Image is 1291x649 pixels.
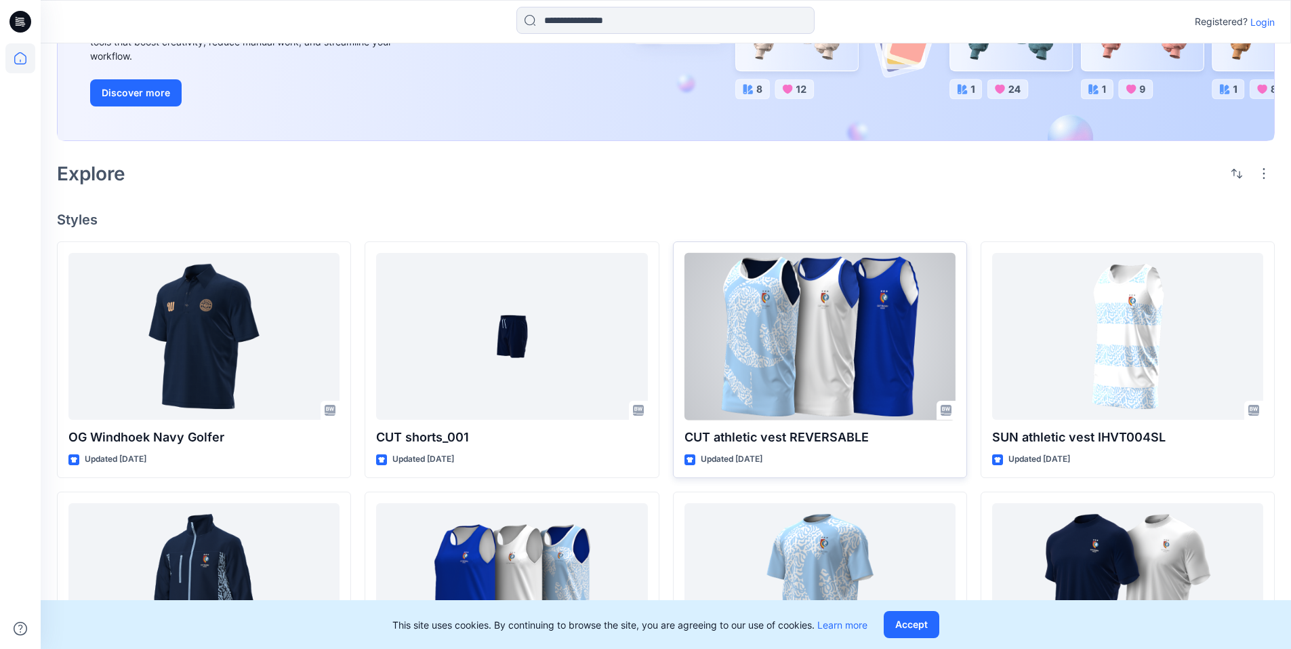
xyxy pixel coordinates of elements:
a: Learn more [817,619,867,631]
p: Updated [DATE] [701,452,762,467]
p: This site uses cookies. By continuing to browse the site, you are agreeing to our use of cookies. [392,618,867,632]
h4: Styles [57,212,1275,228]
p: Registered? [1195,14,1248,30]
p: Updated [DATE] [392,452,454,467]
p: Updated [DATE] [85,452,146,467]
button: Accept [884,611,939,638]
a: Discover more [90,79,395,106]
p: OG Windhoek Navy Golfer [68,428,340,447]
button: Discover more [90,79,182,106]
p: Updated [DATE] [1008,452,1070,467]
p: SUN athletic vest IHVT004SL [992,428,1263,447]
p: CUT shorts_001 [376,428,647,447]
h2: Explore [57,163,125,184]
a: OG Windhoek Navy Golfer [68,253,340,420]
p: CUT athletic vest REVERSABLE [684,428,956,447]
a: CUT shorts_001 [376,253,647,420]
a: SUN athletic vest IHVT004SL [992,253,1263,420]
p: Login [1250,15,1275,29]
a: CUT athletic vest REVERSABLE [684,253,956,420]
